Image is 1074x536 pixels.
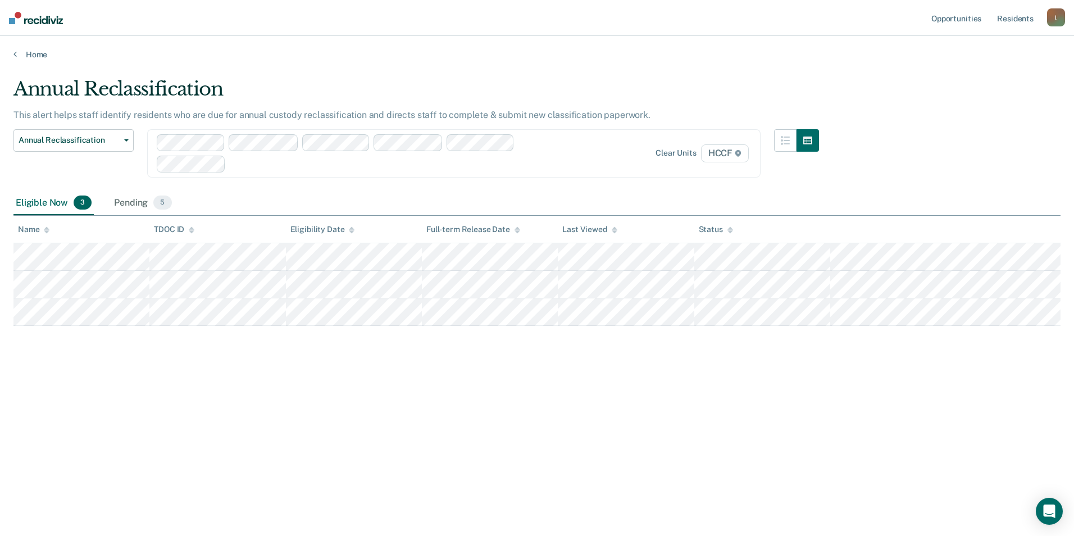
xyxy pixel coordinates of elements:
div: Status [699,225,733,234]
div: Eligible Now3 [13,191,94,216]
button: l [1047,8,1065,26]
div: Last Viewed [562,225,617,234]
div: Annual Reclassification [13,78,819,110]
div: TDOC ID [154,225,194,234]
a: Home [13,49,1061,60]
div: Pending5 [112,191,174,216]
div: Eligibility Date [290,225,355,234]
p: This alert helps staff identify residents who are due for annual custody reclassification and dir... [13,110,650,120]
button: Annual Reclassification [13,129,134,152]
div: Clear units [656,148,697,158]
img: Recidiviz [9,12,63,24]
div: Open Intercom Messenger [1036,498,1063,525]
span: 3 [74,196,92,210]
span: HCCF [701,144,749,162]
div: Name [18,225,49,234]
span: 5 [153,196,171,210]
span: Annual Reclassification [19,135,120,145]
div: Full-term Release Date [426,225,520,234]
